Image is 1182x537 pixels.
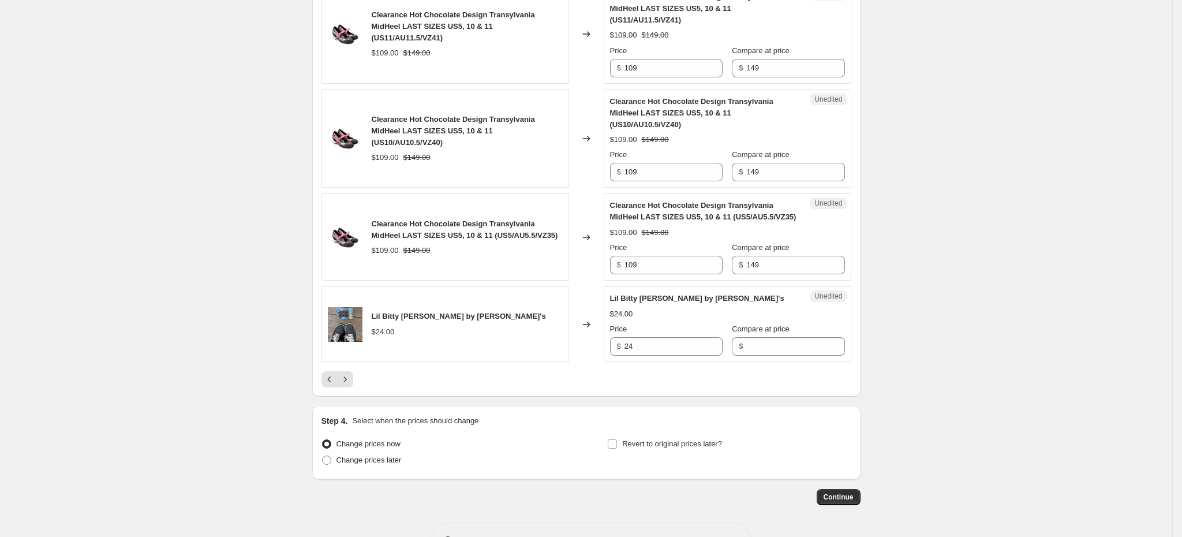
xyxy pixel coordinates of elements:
[372,326,395,338] div: $24.00
[610,201,796,221] span: Clearance Hot Chocolate Design Transylvania MidHeel LAST SIZES US5, 10 & 11 (US5/AU5.5/VZ35)
[814,292,842,301] span: Unedited
[328,17,362,51] img: Transilvania_Womens_Mid_Heels_3_4_80x.jpg
[732,325,790,333] span: Compare at price
[617,260,621,269] span: $
[372,115,535,147] span: Clearance Hot Chocolate Design Transylvania MidHeel LAST SIZES US5, 10 & 11 (US10/AU10.5/VZ40)
[642,134,669,146] strike: $149.00
[739,260,743,269] span: $
[372,245,399,256] div: $109.00
[739,342,743,350] span: $
[814,95,842,104] span: Unedited
[739,167,743,176] span: $
[732,46,790,55] span: Compare at price
[336,456,402,464] span: Change prices later
[321,371,338,387] button: Previous
[403,47,431,59] strike: $149.00
[610,134,637,146] div: $109.00
[622,439,722,448] span: Revert to original prices later?
[372,312,546,320] span: Lil Bitty [PERSON_NAME] by [PERSON_NAME]'s
[336,439,401,448] span: Change prices now
[321,415,348,427] h2: Step 4.
[610,97,773,129] span: Clearance Hot Chocolate Design Transylvania MidHeel LAST SIZES US5, 10 & 11 (US10/AU10.5/VZ40)
[814,199,842,208] span: Unedited
[403,152,431,163] strike: $149.00
[328,220,362,255] img: Transilvania_Womens_Mid_Heels_3_4_80x.jpg
[321,371,353,387] nav: Pagination
[328,121,362,156] img: Transilvania_Womens_Mid_Heels_3_4_80x.jpg
[642,227,669,238] strike: $149.00
[337,371,353,387] button: Next
[617,342,621,350] span: $
[739,64,743,72] span: $
[403,245,431,256] strike: $149.00
[352,415,478,427] p: Select when the prices should change
[610,150,627,159] span: Price
[642,29,669,41] strike: $149.00
[824,493,854,502] span: Continue
[610,29,637,41] div: $109.00
[610,46,627,55] span: Price
[617,167,621,176] span: $
[610,243,627,252] span: Price
[732,243,790,252] span: Compare at price
[372,152,399,163] div: $109.00
[610,308,633,320] div: $24.00
[817,489,861,505] button: Continue
[732,150,790,159] span: Compare at price
[610,325,627,333] span: Price
[372,10,535,42] span: Clearance Hot Chocolate Design Transylvania MidHeel LAST SIZES US5, 10 & 11 (US11/AU11.5/VZ41)
[372,219,558,240] span: Clearance Hot Chocolate Design Transylvania MidHeel LAST SIZES US5, 10 & 11 (US5/AU5.5/VZ35)
[617,64,621,72] span: $
[372,47,399,59] div: $109.00
[328,307,362,342] img: IMG-5284_80x.jpg
[610,294,784,303] span: Lil Bitty [PERSON_NAME] by [PERSON_NAME]'s
[610,227,637,238] div: $109.00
